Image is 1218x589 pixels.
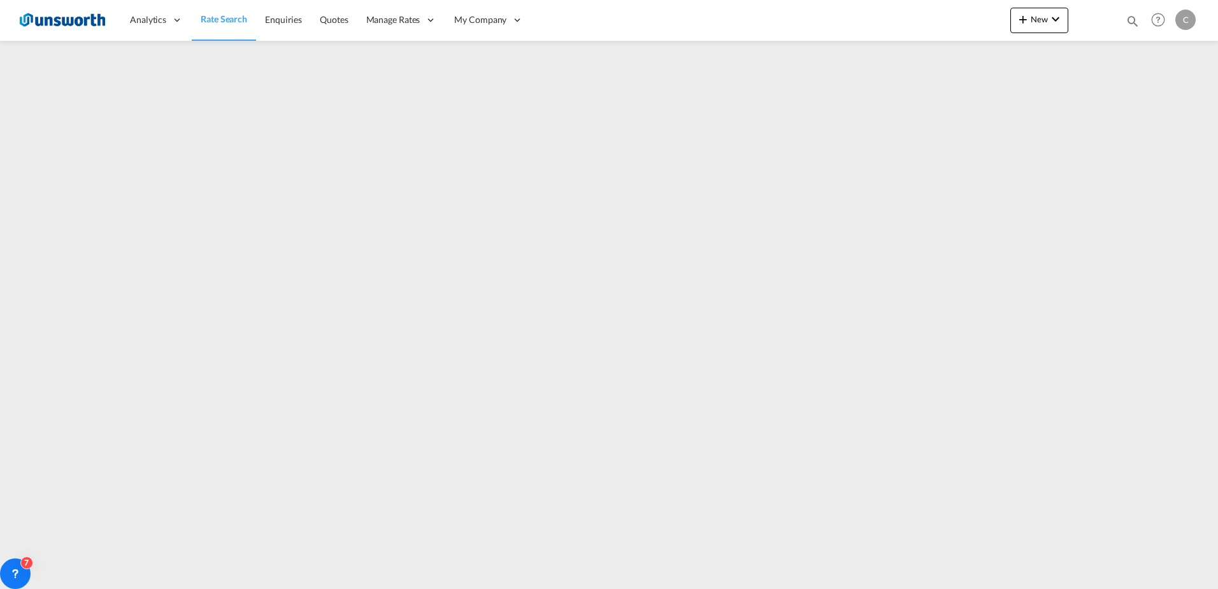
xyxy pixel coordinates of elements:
[1175,10,1196,30] div: C
[1015,11,1031,27] md-icon: icon-plus 400-fg
[1015,14,1063,24] span: New
[201,13,247,24] span: Rate Search
[130,13,166,26] span: Analytics
[1048,11,1063,27] md-icon: icon-chevron-down
[1126,14,1140,28] md-icon: icon-magnify
[366,13,420,26] span: Manage Rates
[1126,14,1140,33] div: icon-magnify
[454,13,506,26] span: My Company
[265,14,302,25] span: Enquiries
[19,6,105,34] img: 3748d800213711f08852f18dcb6d8936.jpg
[320,14,348,25] span: Quotes
[1147,9,1175,32] div: Help
[1147,9,1169,31] span: Help
[1010,8,1068,33] button: icon-plus 400-fgNewicon-chevron-down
